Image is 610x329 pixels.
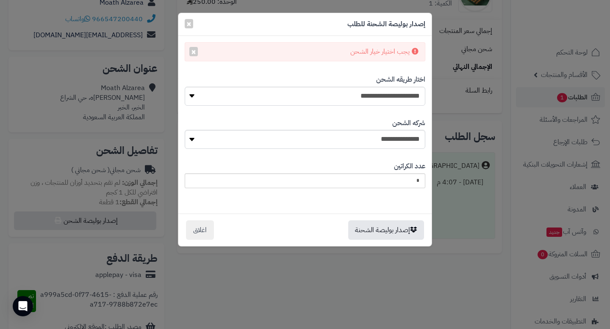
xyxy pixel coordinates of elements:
[186,17,191,30] span: ×
[185,42,425,61] div: يجب اختيار خيار الشحن
[392,118,425,128] label: شركه الشحن
[376,75,425,85] label: اختار طريقه الشحن
[186,220,214,240] button: اغلاق
[189,47,198,56] button: ×
[13,296,33,316] div: Open Intercom Messenger
[347,19,425,29] h5: إصدار بوليصة الشحنة للطلب
[348,220,424,240] button: إصدار بوليصة الشحنة
[394,162,425,171] label: عدد الكراتين
[185,19,193,28] button: Close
